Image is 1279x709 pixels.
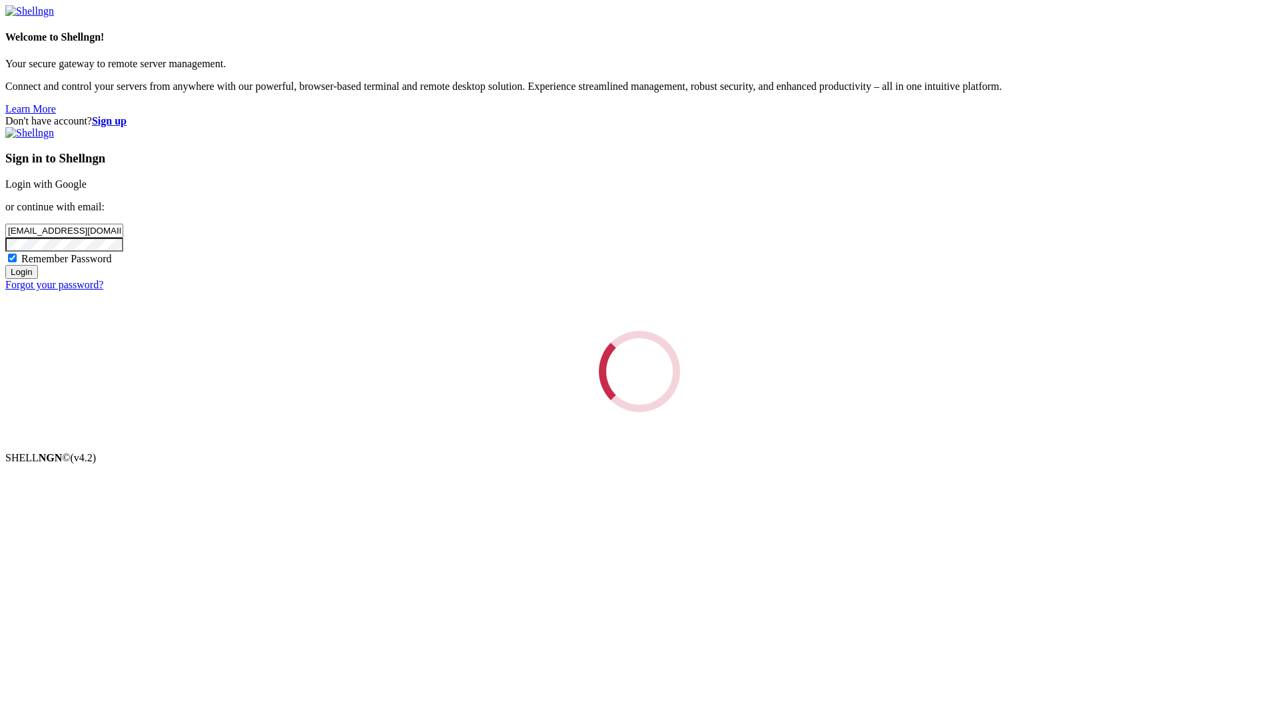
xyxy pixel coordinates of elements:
p: Your secure gateway to remote server management. [5,58,1274,70]
span: 4.2.0 [71,452,97,463]
img: Shellngn [5,5,54,17]
b: NGN [39,452,63,463]
h4: Welcome to Shellngn! [5,31,1274,43]
a: Learn More [5,103,56,115]
p: Connect and control your servers from anywhere with our powerful, browser-based terminal and remo... [5,81,1274,93]
div: Don't have account? [5,115,1274,127]
span: SHELL © [5,452,96,463]
div: Loading... [582,314,696,428]
a: Login with Google [5,178,87,190]
a: Forgot your password? [5,279,103,290]
p: or continue with email: [5,201,1274,213]
a: Sign up [92,115,127,126]
h3: Sign in to Shellngn [5,151,1274,166]
span: Remember Password [21,253,112,264]
input: Remember Password [8,254,17,262]
img: Shellngn [5,127,54,139]
input: Email address [5,224,123,238]
input: Login [5,265,38,279]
